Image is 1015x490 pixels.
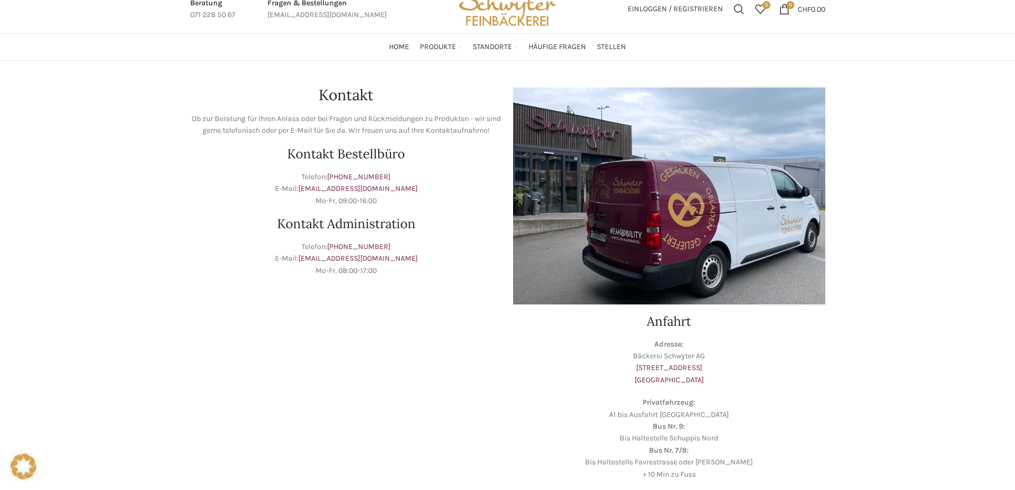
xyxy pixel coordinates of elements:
[762,1,770,9] span: 0
[327,242,391,251] a: [PHONE_NUMBER]
[455,4,559,13] a: Site logo
[473,36,518,58] a: Standorte
[786,1,794,9] span: 0
[473,42,512,52] span: Standorte
[190,241,502,277] p: Telefon: E-Mail: Mo-Fr, 08:00-17:00
[190,87,502,102] h1: Kontakt
[513,315,825,328] h2: Anfahrt
[190,148,502,160] h2: Kontakt Bestellbüro
[327,172,391,181] a: [PHONE_NUMBER]
[190,171,502,207] p: Telefon: E-Mail: Mo-Fr, 09:00-16:00
[389,36,409,58] a: Home
[529,42,586,52] span: Häufige Fragen
[798,4,825,13] bdi: 0.00
[649,446,689,455] strong: Bus Nr. 7/8:
[628,5,723,13] span: Einloggen / Registrieren
[597,36,626,58] a: Stellen
[635,363,704,384] a: [STREET_ADDRESS][GEOGRAPHIC_DATA]
[513,339,825,387] p: Bäckerei Schwyter AG
[420,36,462,58] a: Produkte
[643,398,695,407] strong: Privatfahrzeug:
[513,397,825,480] p: A1 bis Ausfahrt [GEOGRAPHIC_DATA] Bis Haltestelle Schuppis Nord Bis Haltestelle Favrestrasse oder...
[420,42,456,52] span: Produkte
[798,4,811,13] span: CHF
[597,42,626,52] span: Stellen
[298,184,418,193] a: [EMAIL_ADDRESS][DOMAIN_NAME]
[389,42,409,52] span: Home
[190,113,502,137] p: Ob zur Beratung für Ihren Anlass oder bei Fragen und Rückmeldungen zu Produkten - wir sind gerne ...
[190,218,502,230] h2: Kontakt Administration
[298,254,418,263] a: [EMAIL_ADDRESS][DOMAIN_NAME]
[185,36,831,58] div: Main navigation
[653,422,685,431] strong: Bus Nr. 9:
[529,36,586,58] a: Häufige Fragen
[654,340,684,349] strong: Adresse:
[190,315,502,475] iframe: bäckerei schwyter schuppis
